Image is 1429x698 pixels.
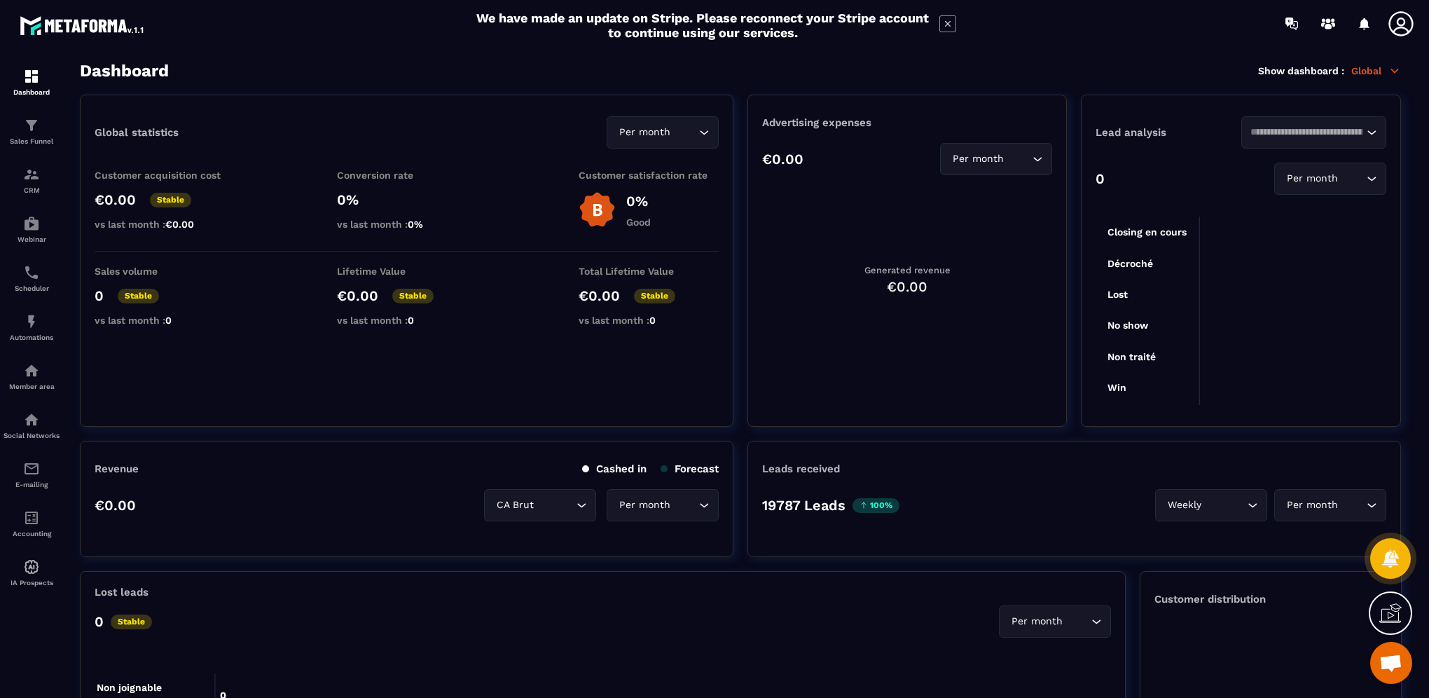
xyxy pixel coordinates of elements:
[4,432,60,439] p: Social Networks
[23,460,40,477] img: email
[4,383,60,390] p: Member area
[762,497,845,514] p: 19787 Leads
[4,530,60,538] p: Accounting
[95,463,139,475] p: Revenue
[4,334,60,341] p: Automations
[95,170,235,181] p: Customer acquisition cost
[4,303,60,352] a: automationsautomationsAutomations
[537,498,573,513] input: Search for option
[4,88,60,96] p: Dashboard
[4,156,60,205] a: formationformationCRM
[23,411,40,428] img: social-network
[1107,258,1153,269] tspan: Décroché
[493,498,537,513] span: CA Brut
[1107,382,1126,393] tspan: Win
[95,219,235,230] p: vs last month :
[762,151,803,167] p: €0.00
[1008,614,1065,629] span: Per month
[95,287,104,304] p: 0
[4,579,60,587] p: IA Prospects
[1274,163,1386,195] div: Search for option
[1351,64,1401,77] p: Global
[23,166,40,183] img: formation
[649,315,656,326] span: 0
[1107,351,1156,362] tspan: Non traité
[579,191,616,228] img: b-badge-o.b3b20ee6.svg
[673,498,696,513] input: Search for option
[337,170,477,181] p: Conversion rate
[23,362,40,379] img: automations
[1007,151,1029,167] input: Search for option
[4,205,60,254] a: automationsautomationsWebinar
[626,217,651,228] p: Good
[661,463,719,475] p: Forecast
[95,613,104,630] p: 0
[579,287,620,304] p: €0.00
[673,125,696,140] input: Search for option
[20,13,146,38] img: logo
[337,287,378,304] p: €0.00
[23,559,40,575] img: automations
[852,498,899,513] p: 100%
[1250,125,1364,140] input: Search for option
[1341,171,1363,186] input: Search for option
[4,137,60,145] p: Sales Funnel
[337,266,477,277] p: Lifetime Value
[1065,614,1088,629] input: Search for option
[150,193,191,207] p: Stable
[4,450,60,499] a: emailemailE-mailing
[484,489,596,521] div: Search for option
[95,315,235,326] p: vs last month :
[1204,498,1244,513] input: Search for option
[408,219,423,230] span: 0%
[111,615,152,629] p: Stable
[337,191,477,208] p: 0%
[95,497,136,514] p: €0.00
[23,215,40,232] img: automations
[4,499,60,548] a: accountantaccountantAccounting
[616,125,673,140] span: Per month
[23,68,40,85] img: formation
[579,315,719,326] p: vs last month :
[1107,289,1128,300] tspan: Lost
[1096,170,1105,187] p: 0
[4,186,60,194] p: CRM
[607,116,719,149] div: Search for option
[607,489,719,521] div: Search for option
[80,61,169,81] h3: Dashboard
[4,285,60,292] p: Scheduler
[337,219,477,230] p: vs last month :
[1107,226,1187,238] tspan: Closing en cours
[762,463,840,475] p: Leads received
[23,313,40,330] img: automations
[582,463,647,475] p: Cashed in
[473,11,932,40] h2: We have made an update on Stripe. Please reconnect your Stripe account to continue using our serv...
[95,126,179,139] p: Global statistics
[95,586,149,598] p: Lost leads
[392,289,434,303] p: Stable
[337,315,477,326] p: vs last month :
[626,193,651,210] p: 0%
[4,235,60,243] p: Webinar
[1283,171,1341,186] span: Per month
[1155,489,1267,521] div: Search for option
[97,682,162,694] tspan: Non joignable
[616,498,673,513] span: Per month
[4,401,60,450] a: social-networksocial-networkSocial Networks
[165,219,194,230] span: €0.00
[1241,116,1387,149] div: Search for option
[95,266,235,277] p: Sales volume
[579,170,719,181] p: Customer satisfaction rate
[95,191,136,208] p: €0.00
[4,57,60,107] a: formationformationDashboard
[4,352,60,401] a: automationsautomationsMember area
[408,315,414,326] span: 0
[949,151,1007,167] span: Per month
[940,143,1052,175] div: Search for option
[579,266,719,277] p: Total Lifetime Value
[999,605,1111,638] div: Search for option
[1096,126,1241,139] p: Lead analysis
[1258,65,1344,76] p: Show dashboard :
[4,481,60,488] p: E-mailing
[1107,320,1149,331] tspan: No show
